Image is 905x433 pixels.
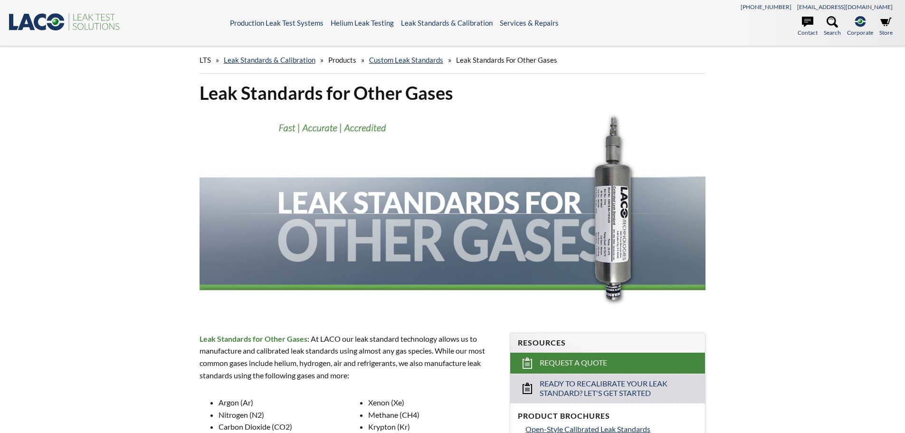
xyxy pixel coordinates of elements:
a: Leak Standards & Calibration [224,56,315,64]
a: Production Leak Test Systems [230,19,324,27]
a: Helium Leak Testing [331,19,394,27]
a: Services & Repairs [500,19,559,27]
div: » » » » [200,47,706,74]
h4: Resources [518,338,697,348]
span: Products [328,56,356,64]
h1: Leak Standards for Other Gases [200,81,706,105]
span: Ready to Recalibrate Your Leak Standard? Let's Get Started [540,379,677,399]
li: Krypton (Kr) [368,421,493,433]
a: Store [879,16,893,37]
li: Xenon (Xe) [368,396,493,409]
a: Request a Quote [510,353,705,374]
a: Custom Leak Standards [369,56,443,64]
li: Nitrogen (N2) [219,409,343,421]
a: Contact [798,16,818,37]
span: Request a Quote [540,358,607,368]
p: : At LACO our leak standard technology allows us to manufacture and calibrated leak standards usi... [200,333,499,381]
img: Leak Standards for Other Gases [200,112,706,315]
a: [EMAIL_ADDRESS][DOMAIN_NAME] [797,3,893,10]
h4: Product Brochures [518,411,697,421]
li: Methane (CH4) [368,409,493,421]
span: LTS [200,56,211,64]
span: Leak Standards for Other Gases [456,56,557,64]
span: Corporate [847,28,873,37]
li: Carbon Dioxide (CO2) [219,421,343,433]
strong: Leak Standards for Other Gases [200,334,307,343]
a: Search [824,16,841,37]
a: Leak Standards & Calibration [401,19,493,27]
a: Ready to Recalibrate Your Leak Standard? Let's Get Started [510,374,705,404]
li: Argon (Ar) [219,396,343,409]
a: [PHONE_NUMBER] [741,3,791,10]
